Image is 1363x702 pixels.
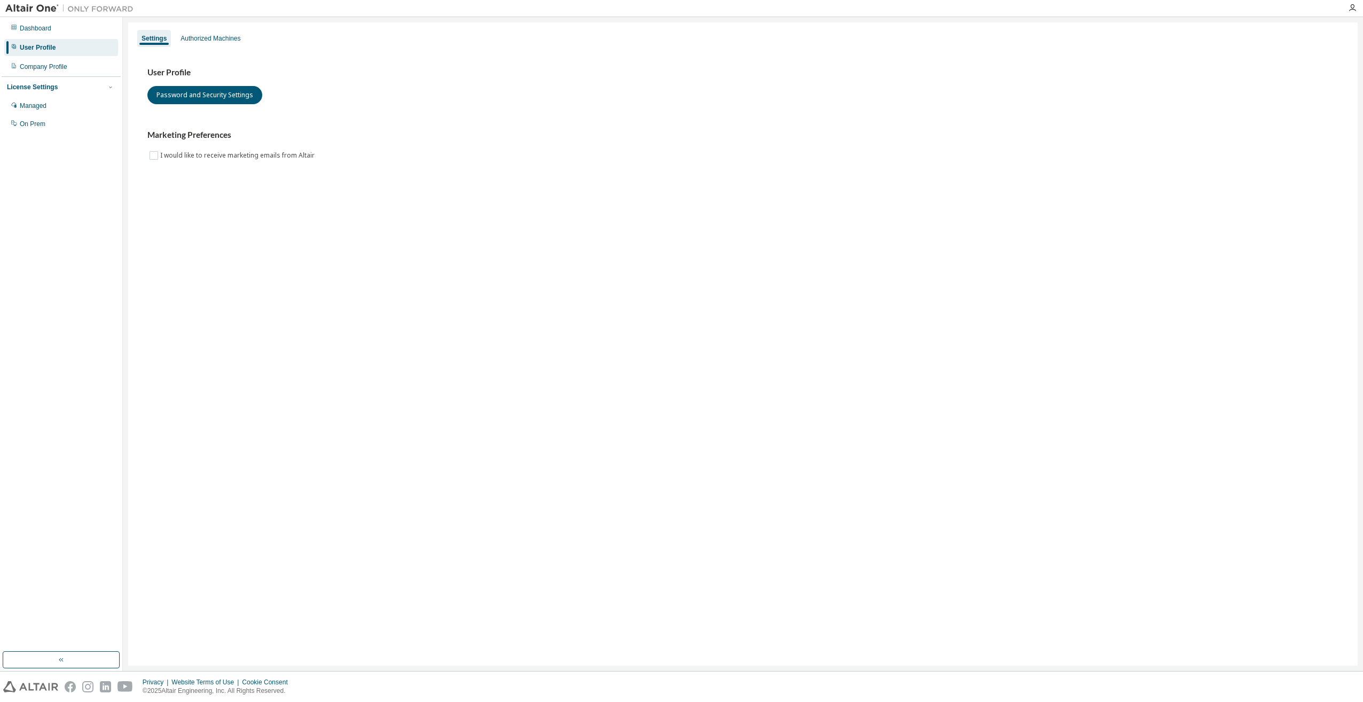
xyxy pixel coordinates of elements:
[20,63,67,71] div: Company Profile
[171,678,242,687] div: Website Terms of Use
[147,67,1338,78] h3: User Profile
[160,149,317,162] label: I would like to receive marketing emails from Altair
[117,681,133,692] img: youtube.svg
[5,3,139,14] img: Altair One
[147,86,262,104] button: Password and Security Settings
[7,83,58,91] div: License Settings
[20,43,56,52] div: User Profile
[143,678,171,687] div: Privacy
[65,681,76,692] img: facebook.svg
[20,120,45,128] div: On Prem
[181,34,240,43] div: Authorized Machines
[147,130,1338,141] h3: Marketing Preferences
[82,681,93,692] img: instagram.svg
[20,24,51,33] div: Dashboard
[242,678,294,687] div: Cookie Consent
[20,102,46,110] div: Managed
[3,681,58,692] img: altair_logo.svg
[143,687,294,696] p: © 2025 Altair Engineering, Inc. All Rights Reserved.
[100,681,111,692] img: linkedin.svg
[142,34,167,43] div: Settings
